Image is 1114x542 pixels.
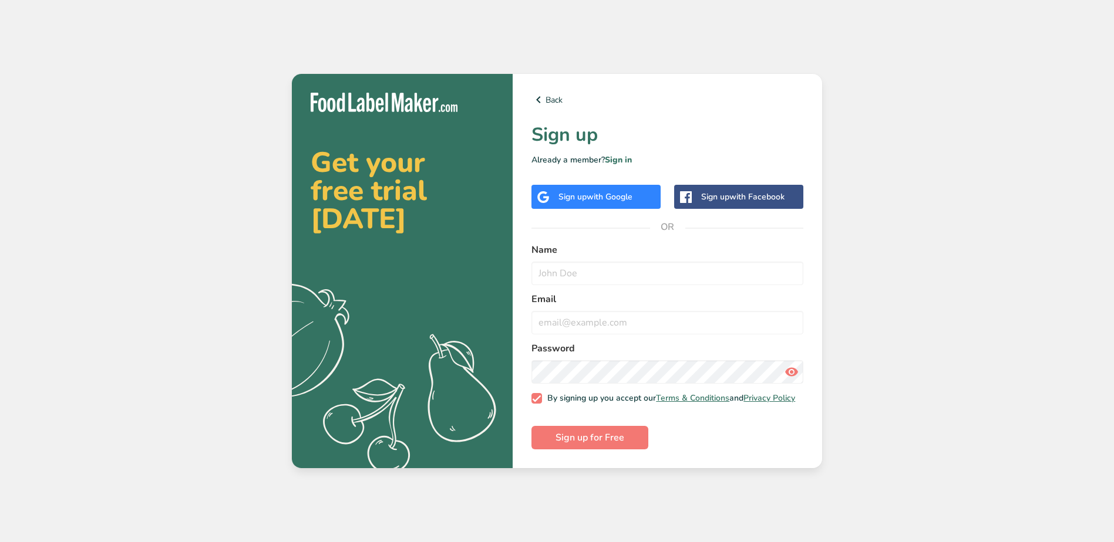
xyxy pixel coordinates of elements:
[531,243,803,257] label: Name
[743,392,795,404] a: Privacy Policy
[531,311,803,334] input: email@example.com
[531,262,803,285] input: John Doe
[311,148,494,233] h2: Get your free trial [DATE]
[605,154,632,165] a: Sign in
[531,93,803,107] a: Back
[558,191,632,203] div: Sign up
[650,209,685,245] span: OR
[542,393,796,404] span: By signing up you accept our and
[556,431,624,445] span: Sign up for Free
[531,154,803,166] p: Already a member?
[656,392,729,404] a: Terms & Conditions
[531,292,803,306] label: Email
[531,426,648,449] button: Sign up for Free
[531,121,803,149] h1: Sign up
[531,341,803,355] label: Password
[701,191,785,203] div: Sign up
[587,191,632,202] span: with Google
[311,93,457,112] img: Food Label Maker
[729,191,785,202] span: with Facebook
